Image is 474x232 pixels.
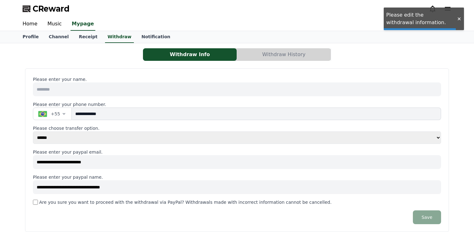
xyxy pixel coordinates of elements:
a: Withdraw [105,31,134,43]
p: Please enter your name. [33,76,441,82]
p: Please choose transfer option. [33,125,441,131]
a: Channel [44,31,74,43]
button: Withdraw Info [143,48,237,61]
a: Withdraw History [237,48,331,61]
a: Mypage [71,18,95,31]
p: Please enter your phone number. [33,101,441,108]
a: Profile [18,31,44,43]
a: CReward [23,4,70,14]
button: Save [413,210,441,224]
label: Are you sure you want to proceed with the withdrawal via PayPal? Withdrawals made with incorrect ... [39,199,332,205]
a: Notification [136,31,175,43]
button: Withdraw History [237,48,331,61]
p: Please enter your paypal name. [33,174,441,180]
a: Receipt [74,31,103,43]
span: +55 [51,111,60,117]
p: Please enter your paypal email. [33,149,441,155]
a: Music [42,18,67,31]
a: Home [18,18,42,31]
a: Withdraw Info [143,48,237,61]
span: CReward [33,4,70,14]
